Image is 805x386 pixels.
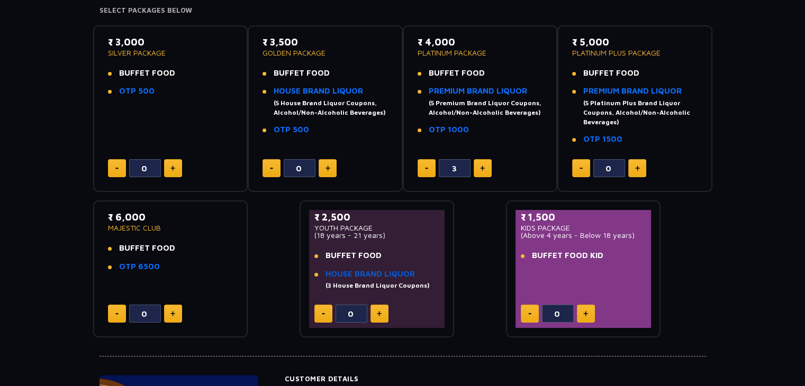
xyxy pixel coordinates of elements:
p: MAJESTIC CLUB [108,224,233,232]
img: plus [325,166,330,171]
a: HOUSE BRAND LIQUOR [325,269,415,278]
p: ₹ 2,500 [314,210,440,224]
img: minus [115,313,119,315]
img: minus [270,168,273,169]
div: (5 House Brand Liquor Coupons, Alcohol/Non-Alcoholic Beverages) [274,98,388,117]
img: minus [115,168,119,169]
p: SILVER PACKAGE [108,49,233,57]
p: PLATINUM PLUS PACKAGE [572,49,698,57]
img: minus [425,168,428,169]
p: YOUTH PACKAGE [314,224,440,232]
p: ₹ 6,000 [108,210,233,224]
img: minus [580,168,583,169]
span: BUFFET FOOD [583,68,639,77]
img: minus [322,313,325,315]
a: OTP 1000 [429,125,469,134]
a: OTP 500 [274,125,309,134]
p: ₹ 3,500 [263,35,388,49]
img: plus [635,166,640,171]
div: (5 Premium Brand Liquor Coupons, Alcohol/Non-Alcoholic Beverages) [429,98,543,117]
p: (Above 4 years - Below 18 years) [521,232,646,239]
img: plus [480,166,485,171]
span: BUFFET FOOD KID [532,251,603,260]
a: OTP 6500 [119,262,160,271]
span: BUFFET FOOD [274,68,330,77]
a: OTP 500 [119,86,155,95]
h4: Customer Details [285,375,706,383]
p: ₹ 5,000 [572,35,698,49]
img: plus [377,311,382,316]
p: ₹ 4,000 [418,35,543,49]
span: BUFFET FOOD [119,68,175,77]
span: BUFFET FOOD [119,243,175,252]
a: PREMIUM BRAND LIQUOR [429,86,527,95]
a: HOUSE BRAND LIQUOR [274,86,363,95]
span: BUFFET FOOD [325,251,382,260]
img: plus [170,311,175,316]
span: BUFFET FOOD [429,68,485,77]
p: KIDS PACKAGE [521,224,646,232]
div: (3 House Brand Liquor Coupons) [325,281,429,290]
img: minus [528,313,531,315]
p: PLATINUM PACKAGE [418,49,543,57]
p: ₹ 1,500 [521,210,646,224]
a: PREMIUM BRAND LIQUOR [583,86,682,95]
img: plus [170,166,175,171]
p: ₹ 3,000 [108,35,233,49]
p: GOLDEN PACKAGE [263,49,388,57]
p: (18 years - 21 years) [314,232,440,239]
a: OTP 1500 [583,134,622,143]
img: plus [583,311,588,316]
h4: Select Packages Below [100,6,706,15]
div: (5 Platinum Plus Brand Liquor Coupons, Alcohol/Non-Alcoholic Beverages) [583,98,698,127]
